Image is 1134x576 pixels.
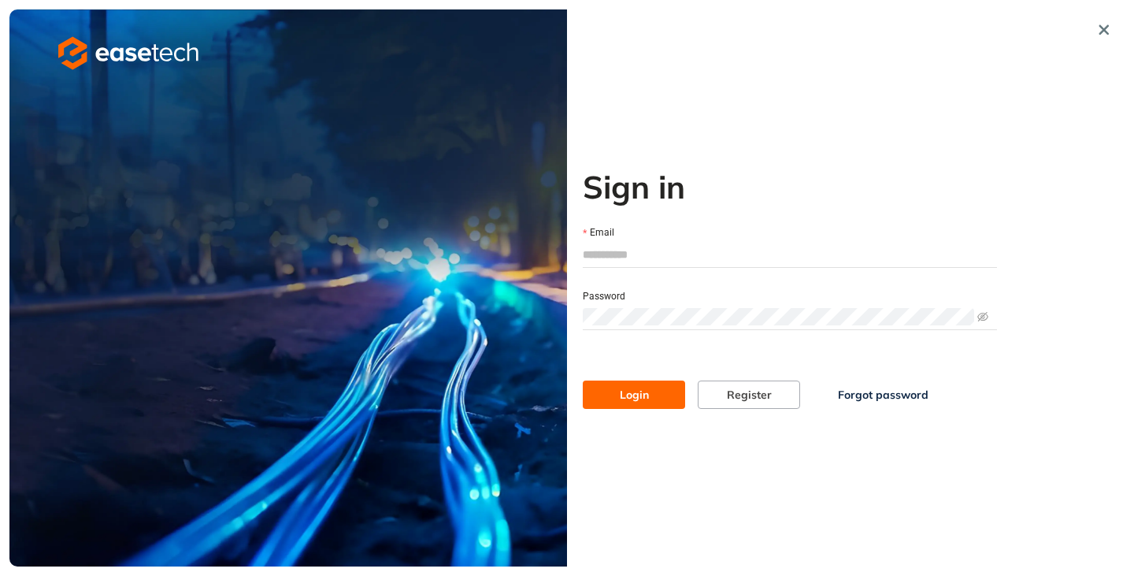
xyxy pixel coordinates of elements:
[698,381,800,409] button: Register
[583,289,625,304] label: Password
[583,381,685,409] button: Login
[727,386,772,403] span: Register
[813,381,954,409] button: Forgot password
[977,311,988,322] span: eye-invisible
[583,225,614,240] label: Email
[583,243,997,266] input: Email
[620,386,649,403] span: Login
[583,168,997,206] h2: Sign in
[583,308,974,325] input: Password
[838,386,928,403] span: Forgot password
[9,9,567,567] img: cover image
